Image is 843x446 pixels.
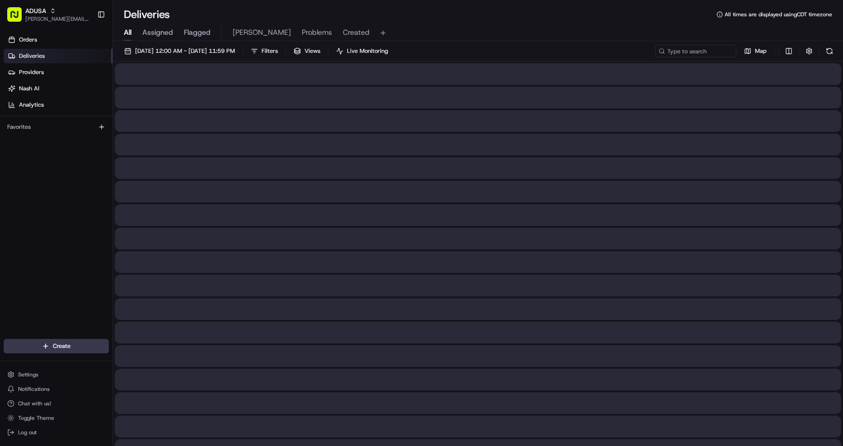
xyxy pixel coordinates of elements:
button: Refresh [823,45,836,57]
button: Log out [4,426,109,439]
a: Nash AI [4,81,112,96]
span: Chat with us! [18,400,51,407]
button: [DATE] 12:00 AM - [DATE] 11:59 PM [120,45,239,57]
span: Views [304,47,320,55]
button: Views [290,45,324,57]
span: Toggle Theme [18,414,54,422]
span: Flagged [184,27,211,38]
h1: Deliveries [124,7,170,22]
button: Filters [247,45,282,57]
span: All [124,27,131,38]
input: Type to search [655,45,736,57]
div: Favorites [4,120,109,134]
button: ADUSA [25,6,46,15]
span: Deliveries [19,52,45,60]
span: Map [755,47,767,55]
span: Providers [19,68,44,76]
span: Settings [18,371,38,378]
span: Live Monitoring [347,47,388,55]
button: Settings [4,368,109,381]
button: Notifications [4,383,109,395]
button: Chat with us! [4,397,109,410]
a: Analytics [4,98,112,112]
span: Orders [19,36,37,44]
span: Log out [18,429,37,436]
button: Map [740,45,771,57]
span: Problems [302,27,332,38]
span: Create [53,342,70,350]
button: Toggle Theme [4,412,109,424]
button: Live Monitoring [332,45,392,57]
span: [DATE] 12:00 AM - [DATE] 11:59 PM [135,47,235,55]
a: Orders [4,33,112,47]
span: Nash AI [19,85,39,93]
span: Assigned [142,27,173,38]
a: Deliveries [4,49,112,63]
span: [PERSON_NAME] [233,27,291,38]
button: ADUSA[PERSON_NAME][EMAIL_ADDRESS][DOMAIN_NAME] [4,4,94,25]
span: Analytics [19,101,44,109]
button: Create [4,339,109,353]
span: Created [343,27,370,38]
span: Notifications [18,385,50,393]
button: [PERSON_NAME][EMAIL_ADDRESS][DOMAIN_NAME] [25,15,90,23]
span: All times are displayed using CDT timezone [725,11,832,18]
a: Providers [4,65,112,80]
span: Filters [262,47,278,55]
